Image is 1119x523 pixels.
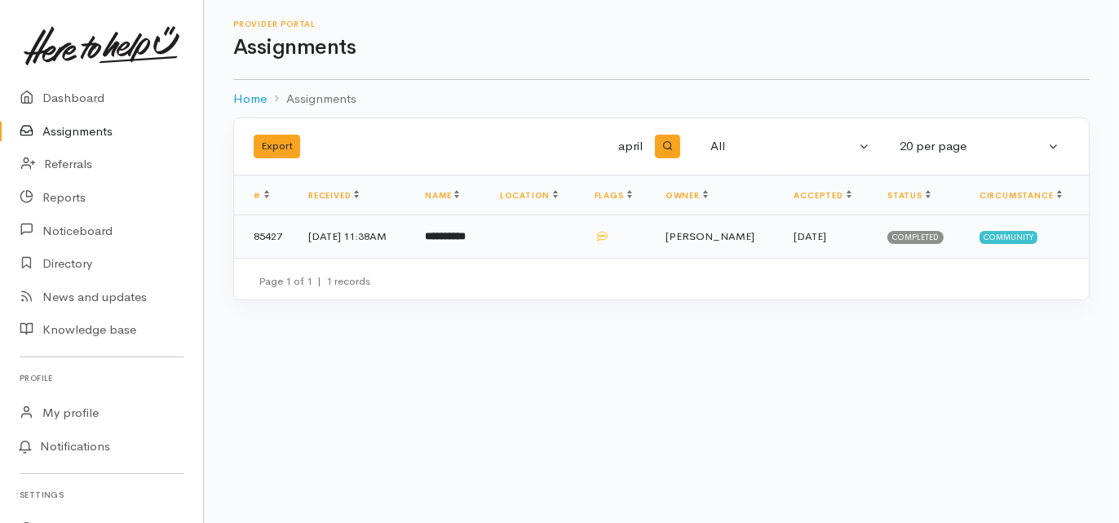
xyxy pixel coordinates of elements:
[887,190,931,201] a: Status
[477,127,646,166] input: Search
[233,90,267,109] a: Home
[233,80,1090,118] nav: breadcrumb
[233,36,1090,60] h1: Assignments
[20,484,184,506] h6: Settings
[980,190,1062,201] a: Circumstance
[259,274,370,288] small: Page 1 of 1 1 records
[890,131,1069,162] button: 20 per page
[887,231,944,244] span: Completed
[267,90,356,109] li: Assignments
[295,215,412,258] td: [DATE] 11:38AM
[794,229,827,243] time: [DATE]
[666,229,754,243] span: [PERSON_NAME]
[794,190,851,201] a: Accepted
[710,137,856,156] div: All
[308,190,359,201] a: Received
[234,215,295,258] td: 85427
[500,190,558,201] a: Location
[425,190,459,201] a: Name
[980,231,1037,244] span: Community
[233,20,1090,29] h6: Provider Portal
[317,274,321,288] span: |
[20,367,184,389] h6: Profile
[701,131,880,162] button: All
[254,190,269,201] a: #
[254,135,300,158] button: Export
[595,190,632,201] a: Flags
[900,137,1045,156] div: 20 per page
[666,190,708,201] a: Owner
